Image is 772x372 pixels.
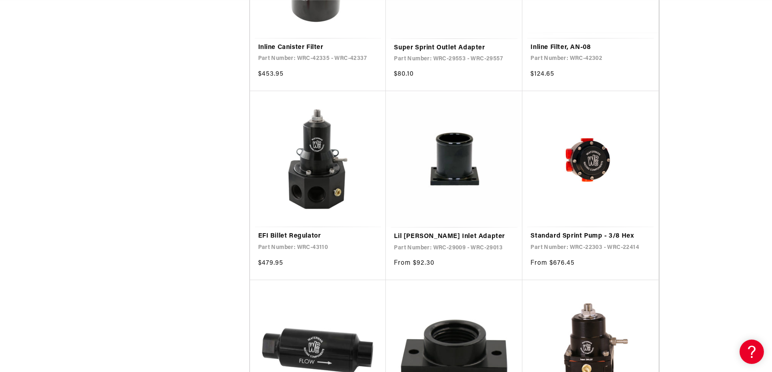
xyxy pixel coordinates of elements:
a: Lil [PERSON_NAME] Inlet Adapter [394,232,514,242]
a: Standard Sprint Pump - 3/8 Hex [530,231,650,242]
a: Inline Filter, AN-08 [530,43,650,53]
a: EFI Billet Regulator [258,231,378,242]
a: Inline Canister Filter [258,43,378,53]
a: Super Sprint Outlet Adapter [394,43,514,53]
